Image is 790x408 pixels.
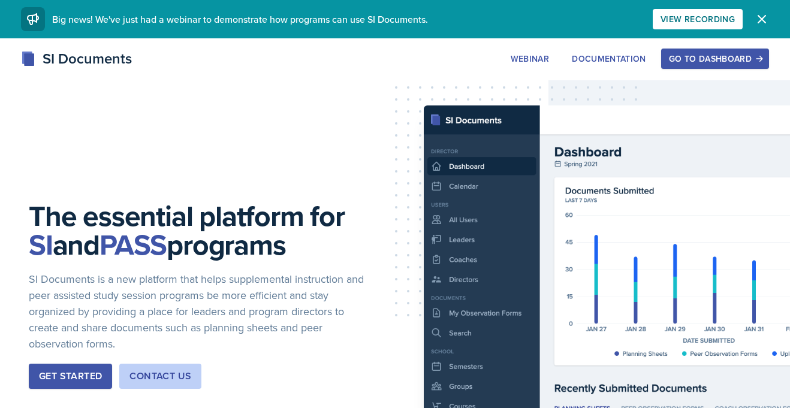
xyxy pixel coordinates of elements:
button: Contact Us [119,364,201,389]
div: Contact Us [129,369,191,383]
div: Webinar [511,54,549,64]
span: Big news! We've just had a webinar to demonstrate how programs can use SI Documents. [52,13,428,26]
div: Get Started [39,369,102,383]
button: Webinar [503,49,557,69]
button: Go to Dashboard [661,49,769,69]
button: Get Started [29,364,112,389]
button: Documentation [564,49,654,69]
div: View Recording [661,14,735,24]
div: Go to Dashboard [669,54,761,64]
button: View Recording [653,9,743,29]
div: SI Documents [21,48,132,69]
div: Documentation [572,54,646,64]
